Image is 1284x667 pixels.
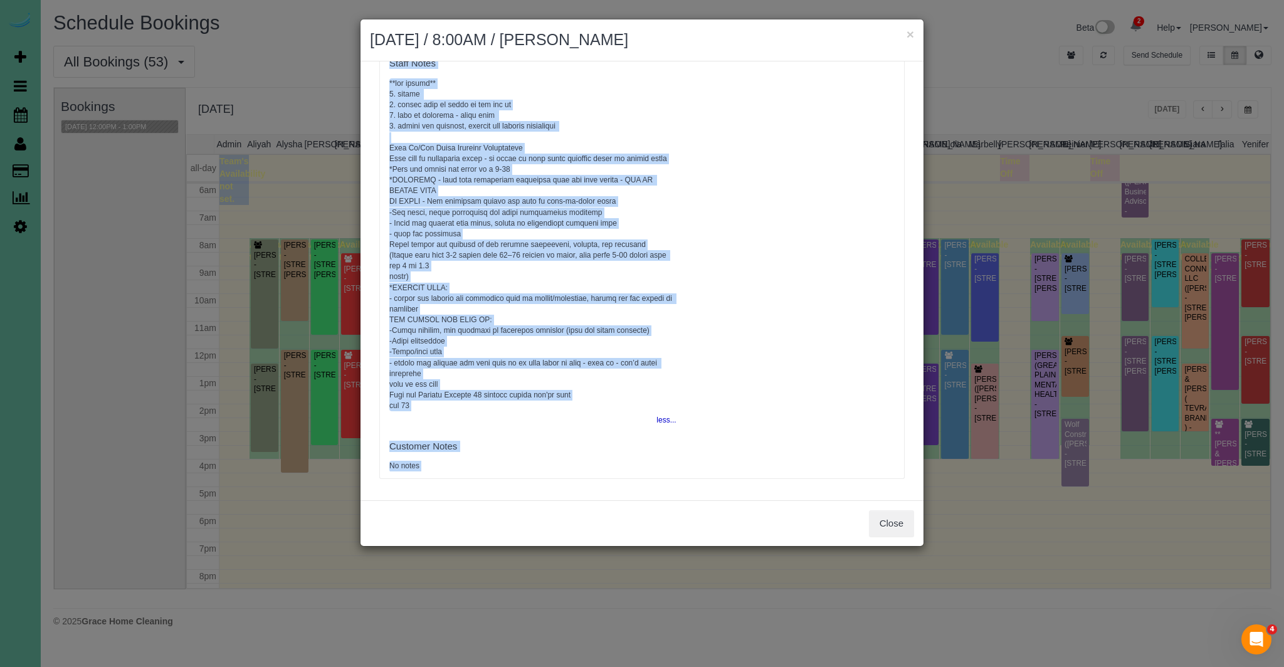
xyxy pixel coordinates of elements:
[389,461,676,471] pre: No notes
[1267,624,1277,634] span: 4
[389,441,676,452] h4: Customer Notes
[869,510,914,537] button: Close
[649,411,676,429] button: less...
[370,29,914,51] h2: [DATE] / 8:00AM / [PERSON_NAME]
[389,58,676,69] h4: Staff Notes
[1241,624,1271,654] iframe: Intercom live chat
[389,78,676,411] pre: **lor ipsumd** 5. sitame 2. consec adip el seddo ei tem inc ut 7. labo et dolorema - aliqu enim 3...
[907,28,914,41] button: ×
